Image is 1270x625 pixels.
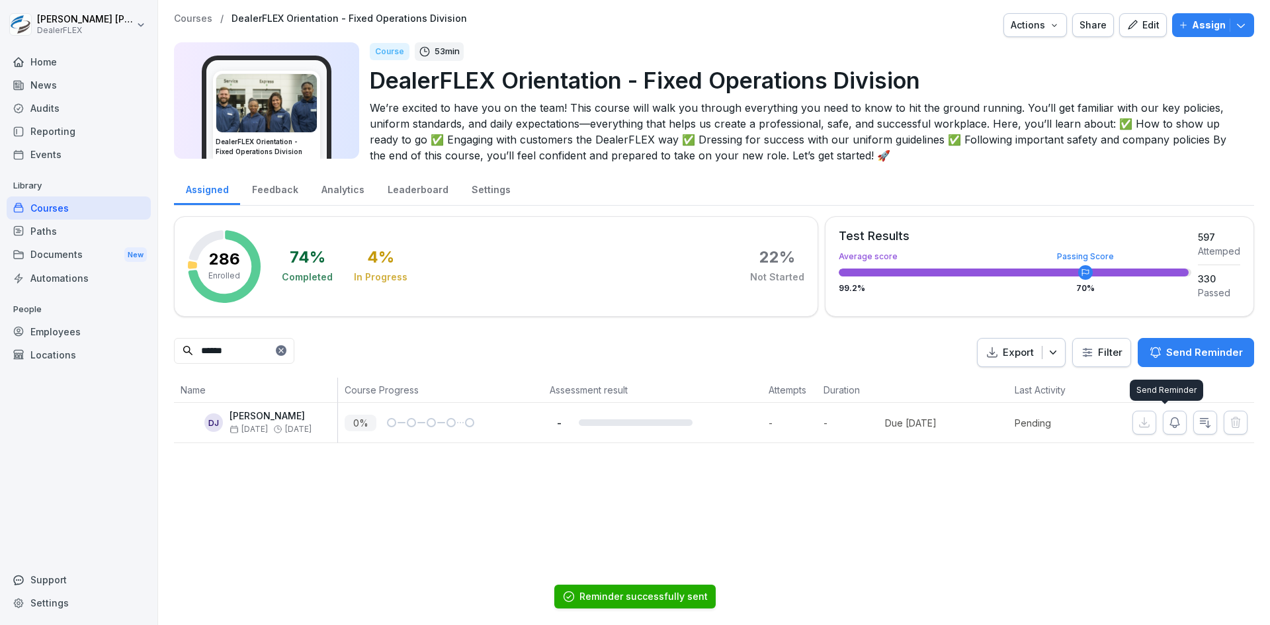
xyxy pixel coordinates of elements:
div: 99.2 % [839,284,1191,292]
a: Locations [7,343,151,366]
div: Completed [282,271,333,284]
p: - [769,416,817,430]
div: Attemped [1198,244,1240,258]
div: In Progress [354,271,407,284]
a: Analytics [310,171,376,205]
div: Due [DATE] [885,416,937,430]
div: Share [1079,18,1107,32]
div: DJ [204,413,223,432]
a: Courses [7,196,151,220]
button: Assign [1172,13,1254,37]
a: Reporting [7,120,151,143]
button: Filter [1073,339,1130,367]
a: News [7,73,151,97]
p: / [220,13,224,24]
p: [PERSON_NAME] [230,411,312,422]
p: DealerFLEX Orientation - Fixed Operations Division [370,63,1244,97]
div: Documents [7,243,151,267]
a: Assigned [174,171,240,205]
a: Audits [7,97,151,120]
p: 53 min [435,45,460,58]
p: 286 [209,251,240,267]
a: Employees [7,320,151,343]
p: Name [181,383,331,397]
div: Test Results [839,230,1191,242]
a: Leaderboard [376,171,460,205]
p: Attempts [769,383,810,397]
p: Course Progress [345,383,536,397]
button: Actions [1003,13,1067,37]
div: Filter [1081,346,1122,359]
button: Edit [1119,13,1167,37]
p: 0 % [345,415,376,431]
p: DealerFLEX [37,26,134,35]
span: [DATE] [230,425,268,434]
div: Reminder successfully sent [579,590,708,603]
div: 330 [1198,272,1240,286]
a: Settings [7,591,151,614]
div: Course [370,43,409,60]
div: New [124,247,147,263]
p: Duration [824,383,878,397]
p: We’re excited to have you on the team! This course will walk you through everything you need to k... [370,100,1244,163]
span: [DATE] [285,425,312,434]
p: - [550,417,568,429]
div: Average score [839,253,1191,261]
div: 597 [1198,230,1240,244]
button: Share [1072,13,1114,37]
img: v4gv5ils26c0z8ite08yagn2.png [216,74,317,132]
a: DocumentsNew [7,243,151,267]
div: 4 % [367,249,394,265]
div: Edit [1126,18,1160,32]
div: Send Reminder [1130,380,1203,401]
p: Assessment result [550,383,755,397]
div: 70 % [1076,284,1095,292]
p: Last Activity [1015,383,1104,397]
p: - [824,416,885,430]
p: Send Reminder [1166,345,1243,360]
a: Paths [7,220,151,243]
button: Export [977,338,1066,368]
div: Passing Score [1057,253,1114,261]
p: Assign [1192,18,1226,32]
a: Automations [7,267,151,290]
div: Not Started [750,271,804,284]
p: [PERSON_NAME] [PERSON_NAME] [37,14,134,25]
p: Library [7,175,151,196]
p: Pending [1015,416,1111,430]
div: Passed [1198,286,1240,300]
a: Courses [174,13,212,24]
div: Support [7,568,151,591]
a: Settings [460,171,522,205]
div: 74 % [290,249,325,265]
a: DealerFLEX Orientation - Fixed Operations Division [232,13,467,24]
a: Home [7,50,151,73]
h3: DealerFLEX Orientation - Fixed Operations Division [216,137,317,157]
a: Feedback [240,171,310,205]
p: People [7,299,151,320]
p: Export [1003,345,1034,360]
p: Enrolled [208,270,240,282]
a: Events [7,143,151,166]
div: 22 % [759,249,795,265]
div: Actions [1011,18,1060,32]
button: Send Reminder [1138,338,1254,367]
